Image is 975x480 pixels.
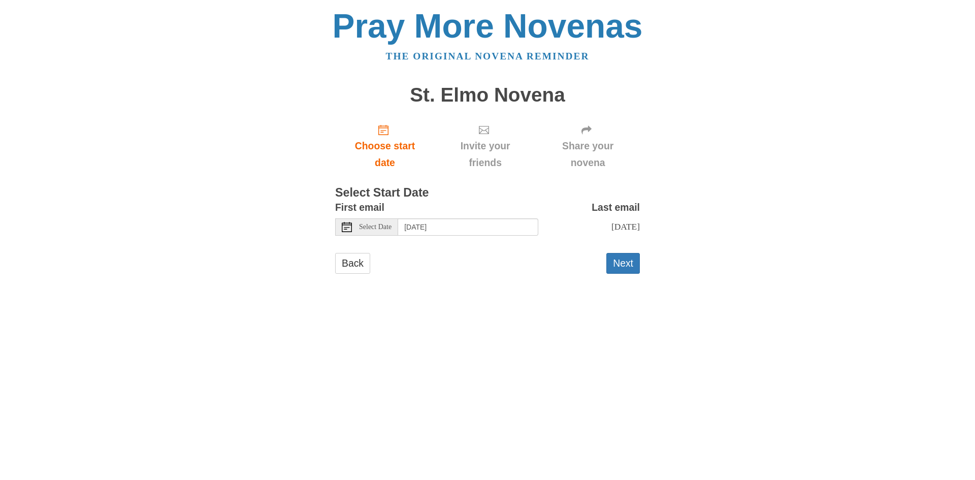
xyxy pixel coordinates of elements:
a: Choose start date [335,116,435,176]
div: Click "Next" to confirm your start date first. [536,116,640,176]
span: Select Date [359,223,392,231]
span: Invite your friends [445,138,526,171]
h3: Select Start Date [335,186,640,200]
label: First email [335,199,384,216]
h1: St. Elmo Novena [335,84,640,106]
span: [DATE] [611,221,640,232]
a: Back [335,253,370,274]
button: Next [606,253,640,274]
span: Share your novena [546,138,630,171]
label: Last email [592,199,640,216]
a: Pray More Novenas [333,7,643,45]
div: Click "Next" to confirm your start date first. [435,116,536,176]
a: The original novena reminder [386,51,590,61]
span: Choose start date [345,138,425,171]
